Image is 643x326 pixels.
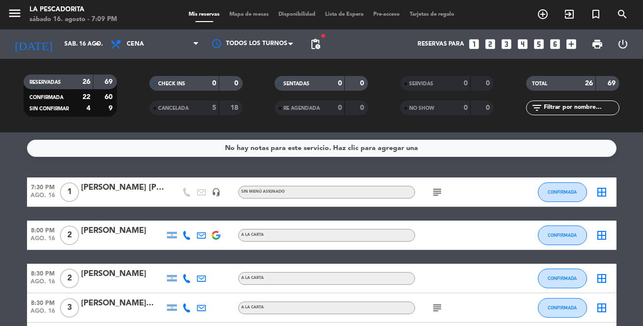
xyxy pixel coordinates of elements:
strong: 60 [105,94,114,100]
span: ago. 16 [27,192,58,203]
div: [PERSON_NAME] [81,268,165,280]
span: 2 [60,226,79,245]
i: border_all [596,273,608,284]
i: search [616,8,628,20]
strong: 18 [230,104,240,111]
strong: 0 [338,104,342,111]
span: Pre-acceso [368,12,405,17]
i: subject [431,302,443,314]
span: CHECK INS [158,81,185,86]
span: CONFIRMADA [548,232,577,238]
span: A LA CARTA [241,233,264,237]
span: Reservas para [418,41,464,48]
span: ago. 16 [27,278,58,290]
i: looks_one [468,38,480,50]
span: Disponibilidad [274,12,320,17]
span: 8:00 PM [27,224,58,235]
i: border_all [596,186,608,198]
span: Cena [127,41,144,48]
span: TOTAL [532,81,547,86]
i: border_all [596,302,608,314]
span: RESERVADAS [29,80,61,85]
span: 2 [60,269,79,288]
img: google-logo.png [212,231,221,240]
span: pending_actions [309,38,321,50]
span: SENTADAS [283,81,309,86]
strong: 26 [83,78,90,85]
button: CONFIRMADA [538,298,587,318]
i: looks_5 [532,38,545,50]
span: CONFIRMADA [548,276,577,281]
i: headset_mic [212,188,221,197]
strong: 26 [585,80,593,87]
strong: 0 [486,104,492,111]
span: SERVIDAS [409,81,433,86]
span: CONFIRMADA [548,305,577,310]
strong: 4 [86,105,90,112]
div: No hay notas para este servicio. Haz clic para agregar una [225,143,418,154]
span: 1 [60,182,79,202]
div: [PERSON_NAME] [81,225,165,237]
span: 7:30 PM [27,181,58,192]
strong: 0 [212,80,216,87]
span: Lista de Espera [320,12,368,17]
button: CONFIRMADA [538,182,587,202]
i: looks_two [484,38,497,50]
i: power_settings_new [617,38,629,50]
i: [DATE] [7,33,59,55]
i: add_circle_outline [537,8,549,20]
button: CONFIRMADA [538,226,587,245]
strong: 0 [486,80,492,87]
span: print [591,38,603,50]
span: Mis reservas [184,12,224,17]
strong: 69 [105,78,114,85]
i: subject [431,186,443,198]
span: CONFIRMADA [548,189,577,195]
strong: 5 [212,104,216,111]
i: looks_3 [500,38,513,50]
strong: 9 [109,105,114,112]
input: Filtrar por nombre... [543,102,619,113]
strong: 0 [234,80,240,87]
i: arrow_drop_down [91,38,103,50]
i: exit_to_app [563,8,575,20]
span: 8:30 PM [27,297,58,308]
strong: 0 [338,80,342,87]
div: La Pescadorita [29,5,117,15]
i: border_all [596,229,608,241]
strong: 0 [464,80,468,87]
span: NO SHOW [409,106,434,111]
span: A LA CARTA [241,276,264,280]
strong: 22 [83,94,90,100]
i: add_box [565,38,578,50]
strong: 69 [608,80,617,87]
span: CONFIRMADA [29,95,63,100]
strong: 0 [464,104,468,111]
span: A LA CARTA [241,305,264,309]
strong: 0 [360,80,366,87]
i: turned_in_not [590,8,602,20]
span: 8:30 PM [27,267,58,278]
div: [PERSON_NAME] [PERSON_NAME] [81,181,165,194]
div: sábado 16. agosto - 7:09 PM [29,15,117,25]
i: filter_list [531,102,543,114]
span: SIN CONFIRMAR [29,106,69,111]
span: Tarjetas de regalo [405,12,459,17]
i: looks_4 [516,38,529,50]
span: fiber_manual_record [320,33,326,39]
span: Sin menú asignado [241,190,285,194]
span: RE AGENDADA [283,106,320,111]
i: menu [7,6,22,21]
strong: 0 [360,104,366,111]
button: CONFIRMADA [538,269,587,288]
span: 3 [60,298,79,318]
span: ago. 16 [27,308,58,319]
div: [PERSON_NAME]... [81,297,165,310]
div: LOG OUT [610,29,636,59]
span: Mapa de mesas [224,12,274,17]
button: menu [7,6,22,24]
i: looks_6 [549,38,561,50]
span: ago. 16 [27,235,58,247]
span: CANCELADA [158,106,189,111]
